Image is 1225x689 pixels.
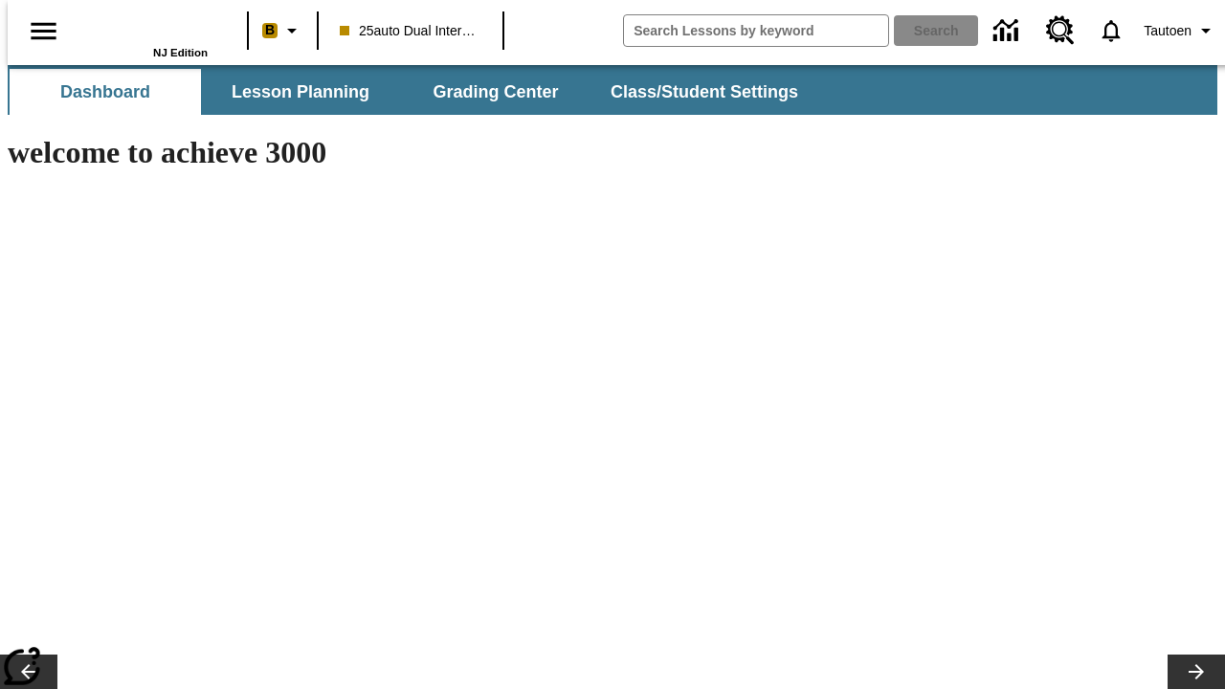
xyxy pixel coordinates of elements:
[10,69,201,115] button: Dashboard
[595,69,813,115] button: Class/Student Settings
[340,21,481,41] span: 25auto Dual International
[1136,13,1225,48] button: Profile/Settings
[1144,21,1192,41] span: Tautoen
[8,69,815,115] div: SubNavbar
[265,18,275,42] span: B
[153,47,208,58] span: NJ Edition
[982,5,1035,57] a: Data Center
[83,9,208,47] a: Home
[255,13,311,48] button: Boost Class color is peach. Change class color
[83,7,208,58] div: Home
[400,69,591,115] button: Grading Center
[15,3,72,59] button: Open side menu
[1086,6,1136,56] a: Notifications
[624,15,888,46] input: search field
[205,69,396,115] button: Lesson Planning
[8,135,835,170] h1: welcome to achieve 3000
[1168,655,1225,689] button: Lesson carousel, Next
[8,65,1217,115] div: SubNavbar
[1035,5,1086,56] a: Resource Center, Will open in new tab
